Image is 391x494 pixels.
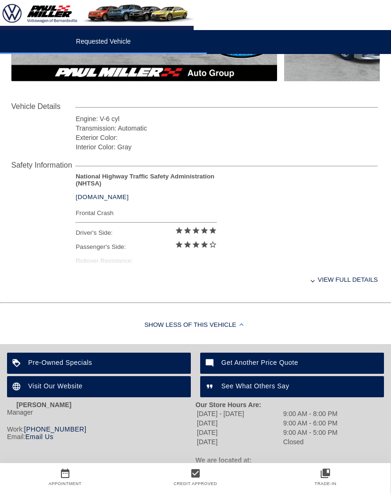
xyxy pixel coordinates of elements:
div: Engine: V-6 cyl [75,114,378,123]
i: star [175,226,183,235]
div: Manager [7,409,195,416]
i: star [192,240,200,249]
div: Transmission: Automatic [75,123,378,133]
a: Trade-In [315,481,337,486]
td: 9:00 AM - 6:00 PM [283,419,338,427]
td: [DATE] [196,419,282,427]
td: [DATE] [196,438,282,446]
i: star [175,240,183,249]
td: Closed [283,438,338,446]
img: ic_language_white_24dp_2x.png [7,376,28,397]
strong: Our Store Hours Are: [195,401,261,409]
a: Email Us [25,433,53,440]
a: Appointment [49,481,82,486]
a: Visit Our Website [7,376,191,397]
div: Safety Information [11,160,75,171]
td: [DATE] - [DATE] [196,409,282,418]
div: Email: [7,433,195,440]
i: star_border [209,240,217,249]
a: Get Another Price Quote [200,353,384,374]
div: Interior Color: Gray [75,142,378,152]
i: star [192,226,200,235]
td: 9:00 AM - 8:00 PM [283,409,338,418]
div: Exterior Color: [75,133,378,142]
a: See What Others Say [200,376,384,397]
a: Credit Approved [173,481,217,486]
strong: [PERSON_NAME] [16,401,71,409]
div: Vehicle Details [11,101,75,112]
td: 9:00 AM - 5:00 PM [283,428,338,437]
div: View full details [75,268,378,291]
a: check_box [130,468,261,479]
a: [DOMAIN_NAME] [75,193,128,201]
div: Work: [7,425,195,433]
i: star [209,226,217,235]
a: collections_bookmark [260,468,391,479]
img: ic_mode_comment_white_24dp_2x.png [200,353,221,374]
a: Pre-Owned Specials [7,353,191,374]
div: Passenger's Side: [75,240,217,254]
a: [PHONE_NUMBER] [24,425,86,433]
i: star [200,240,209,249]
img: ic_format_quote_white_24dp_2x.png [200,376,221,397]
strong: We are located at: [195,456,252,464]
strong: National Highway Traffic Safety Administration (NHTSA) [75,173,214,187]
i: star [183,240,192,249]
div: Frontal Crash [75,207,217,219]
img: ic_loyalty_white_24dp_2x.png [7,353,28,374]
i: star [200,226,209,235]
i: star [183,226,192,235]
td: [DATE] [196,428,282,437]
div: Driver's Side: [75,226,217,240]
